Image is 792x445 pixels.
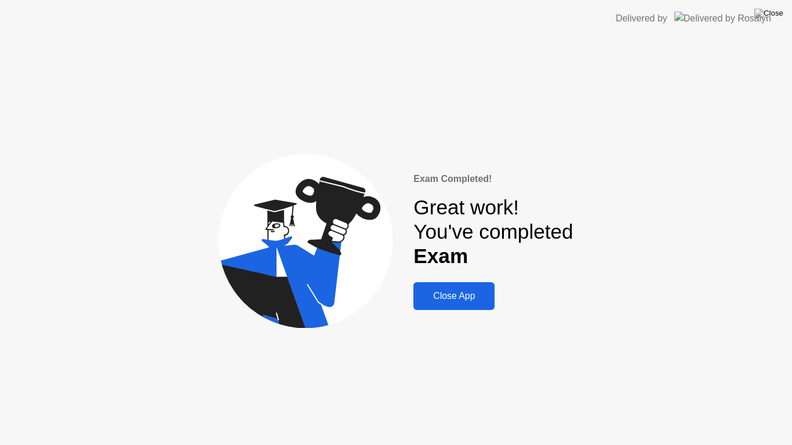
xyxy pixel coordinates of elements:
div: Great work! You've completed [413,195,573,269]
img: Delivered by Rosalyn [674,12,771,25]
div: Delivered by [616,12,667,25]
button: Close App [413,282,495,310]
div: Close App [417,291,491,301]
b: Exam [413,245,468,267]
div: Exam Completed! [413,172,573,186]
img: Close [754,9,783,18]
